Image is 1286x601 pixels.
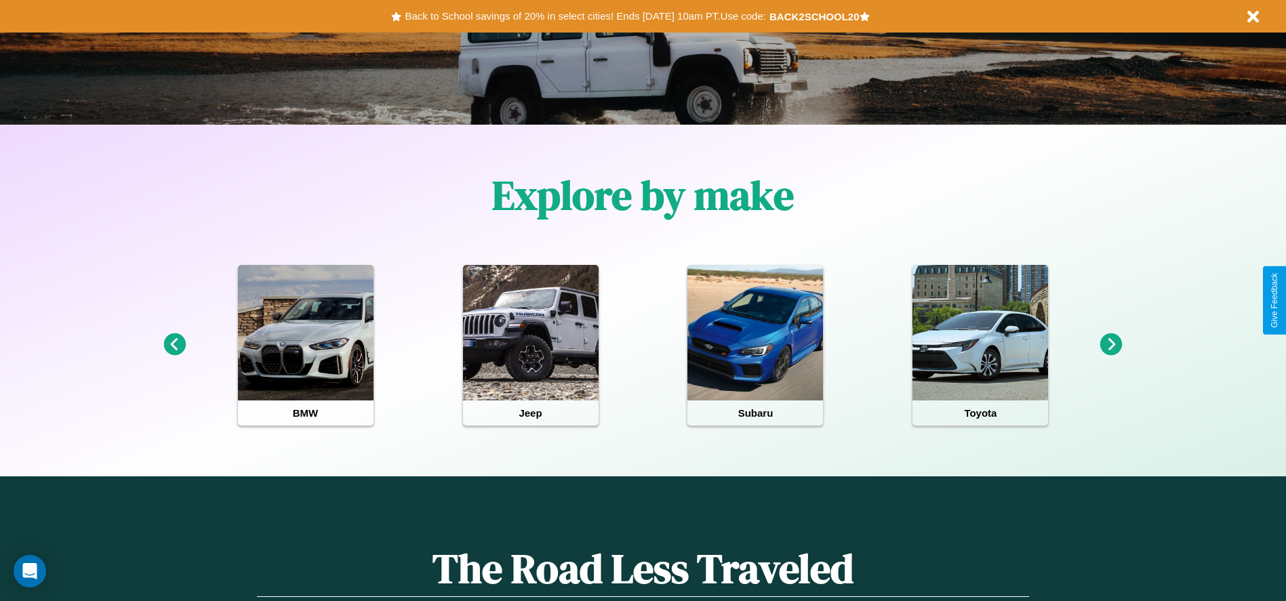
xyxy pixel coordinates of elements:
[769,11,860,22] b: BACK2SCHOOL20
[687,400,823,426] h4: Subaru
[14,555,46,587] div: Open Intercom Messenger
[463,400,599,426] h4: Jeep
[912,400,1048,426] h4: Toyota
[401,7,769,26] button: Back to School savings of 20% in select cities! Ends [DATE] 10am PT.Use code:
[238,400,374,426] h4: BMW
[492,167,794,223] h1: Explore by make
[257,541,1028,597] h1: The Road Less Traveled
[1270,273,1279,328] div: Give Feedback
